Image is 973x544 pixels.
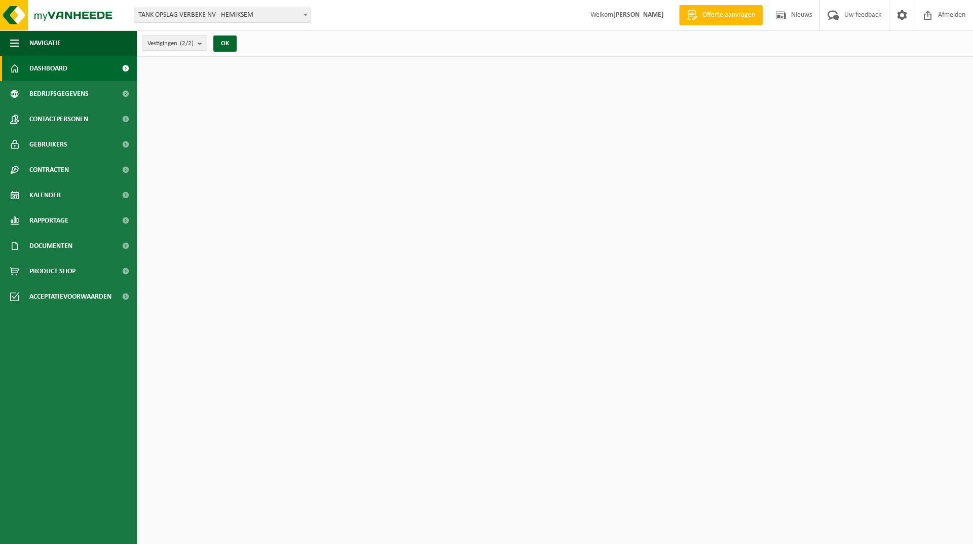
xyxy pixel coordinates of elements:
[29,157,69,183] span: Contracten
[29,208,68,233] span: Rapportage
[29,183,61,208] span: Kalender
[134,8,311,23] span: TANK OPSLAG VERBEKE NV - HEMIKSEM
[29,259,76,284] span: Product Shop
[29,132,67,157] span: Gebruikers
[180,40,194,47] count: (2/2)
[679,5,763,25] a: Offerte aanvragen
[29,56,67,81] span: Dashboard
[213,35,237,52] button: OK
[29,284,111,309] span: Acceptatievoorwaarden
[147,36,194,51] span: Vestigingen
[29,81,89,106] span: Bedrijfsgegevens
[700,10,758,20] span: Offerte aanvragen
[142,35,207,51] button: Vestigingen(2/2)
[29,233,72,259] span: Documenten
[29,30,61,56] span: Navigatie
[613,11,664,19] strong: [PERSON_NAME]
[134,8,311,22] span: TANK OPSLAG VERBEKE NV - HEMIKSEM
[29,106,88,132] span: Contactpersonen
